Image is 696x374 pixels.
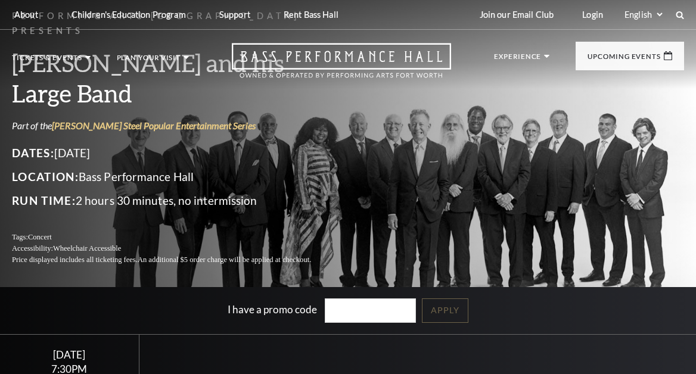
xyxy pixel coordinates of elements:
p: Tickets & Events [12,54,82,67]
p: Experience [494,53,541,66]
div: 7:30PM [14,364,125,374]
p: [DATE] [12,144,340,163]
span: Concert [28,233,52,241]
p: Part of the [12,119,340,132]
p: Rent Bass Hall [284,10,338,20]
p: Children's Education Program [72,10,186,20]
p: Price displayed includes all ticketing fees. [12,254,340,266]
p: Plan Your Visit [117,54,181,67]
p: Tags: [12,232,340,243]
p: About [14,10,38,20]
span: Dates: [12,146,54,160]
label: I have a promo code [228,303,317,316]
p: 2 hours 30 minutes, no intermission [12,191,340,210]
p: Upcoming Events [588,53,661,66]
div: [DATE] [14,348,125,361]
span: Run Time: [12,194,76,207]
select: Select: [622,9,664,20]
p: Accessibility: [12,243,340,254]
a: [PERSON_NAME] Steel Popular Entertainment Series [52,120,256,131]
span: Location: [12,170,79,183]
span: An additional $5 order charge will be applied at checkout. [138,255,311,264]
p: Support [219,10,250,20]
span: Wheelchair Accessible [53,244,121,253]
p: Bass Performance Hall [12,167,340,186]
